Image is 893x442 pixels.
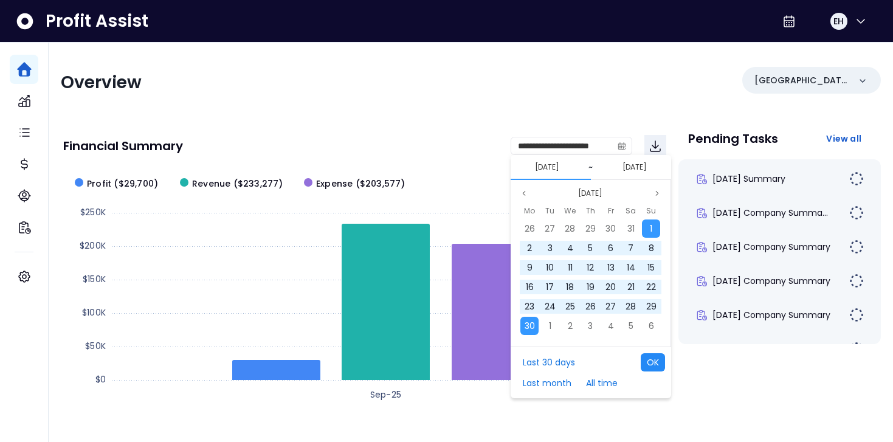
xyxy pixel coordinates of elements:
[585,223,596,235] span: 29
[641,203,661,219] div: Sunday
[573,186,607,201] button: Select month
[565,300,575,313] span: 25
[849,274,864,288] img: Not yet Started
[641,297,661,316] div: 29 Sep 2024
[621,297,641,316] div: 28 Sep 2024
[627,281,635,293] span: 21
[560,297,580,316] div: 25 Sep 2024
[525,320,535,332] span: 30
[601,203,621,219] div: Friday
[586,204,595,218] span: Th
[816,128,871,150] button: View all
[520,238,540,258] div: 02 Sep 2024
[83,273,106,285] text: $150K
[605,223,616,235] span: 30
[520,203,661,336] div: Sep 2024
[629,320,633,332] span: 5
[581,238,601,258] div: 05 Sep 2024
[520,297,540,316] div: 23 Sep 2024
[565,223,575,235] span: 28
[754,74,849,87] p: [GEOGRAPHIC_DATA]
[627,223,635,235] span: 31
[540,258,560,277] div: 10 Sep 2024
[608,242,613,254] span: 6
[527,242,532,254] span: 2
[628,242,633,254] span: 7
[560,277,580,297] div: 18 Sep 2024
[641,258,661,277] div: 15 Sep 2024
[520,190,528,197] svg: page previous
[601,219,621,238] div: 30 Aug 2024
[608,320,614,332] span: 4
[849,171,864,186] img: Not yet Started
[560,316,580,336] div: 02 Oct 2024
[618,142,626,150] svg: calendar
[87,178,158,190] span: Profit ($29,700)
[608,204,614,218] span: Fr
[545,223,555,235] span: 27
[549,320,551,332] span: 1
[581,297,601,316] div: 26 Sep 2024
[641,277,661,297] div: 22 Sep 2024
[560,203,580,219] div: Wednesday
[601,297,621,316] div: 27 Sep 2024
[545,300,556,313] span: 24
[567,242,573,254] span: 4
[618,160,652,174] button: Select end date
[540,238,560,258] div: 03 Sep 2024
[646,204,656,218] span: Su
[540,219,560,238] div: 27 Aug 2024
[627,261,635,274] span: 14
[560,258,580,277] div: 11 Sep 2024
[653,190,661,197] svg: page next
[546,281,554,293] span: 17
[712,173,785,185] span: [DATE] Summary
[621,316,641,336] div: 05 Oct 2024
[520,203,540,219] div: Monday
[540,316,560,336] div: 01 Oct 2024
[581,316,601,336] div: 03 Oct 2024
[621,238,641,258] div: 07 Sep 2024
[95,373,106,385] text: $0
[540,203,560,219] div: Tuesday
[63,140,183,152] p: Financial Summary
[581,258,601,277] div: 12 Sep 2024
[587,261,594,274] span: 12
[517,353,581,371] button: Last 30 days
[568,320,573,332] span: 2
[566,281,574,293] span: 18
[520,258,540,277] div: 09 Sep 2024
[540,277,560,297] div: 17 Sep 2024
[588,161,593,173] span: ~
[605,281,616,293] span: 20
[712,241,830,253] span: [DATE] Company Summary
[588,242,593,254] span: 5
[650,223,652,235] span: 1
[546,261,554,274] span: 10
[530,160,564,174] button: Select start date
[540,297,560,316] div: 24 Sep 2024
[826,133,861,145] span: View all
[564,204,576,218] span: We
[520,277,540,297] div: 16 Sep 2024
[525,223,535,235] span: 26
[646,281,656,293] span: 22
[644,135,666,157] button: Download
[650,186,664,201] button: Next month
[524,204,535,218] span: Mo
[647,261,655,274] span: 15
[527,261,533,274] span: 9
[82,306,106,319] text: $100K
[526,281,534,293] span: 16
[581,203,601,219] div: Thursday
[560,219,580,238] div: 28 Aug 2024
[588,320,593,332] span: 3
[849,308,864,322] img: Not yet Started
[646,300,657,313] span: 29
[849,240,864,254] img: Not yet Started
[626,300,636,313] span: 28
[601,277,621,297] div: 20 Sep 2024
[621,219,641,238] div: 31 Aug 2024
[61,71,142,94] span: Overview
[649,320,654,332] span: 6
